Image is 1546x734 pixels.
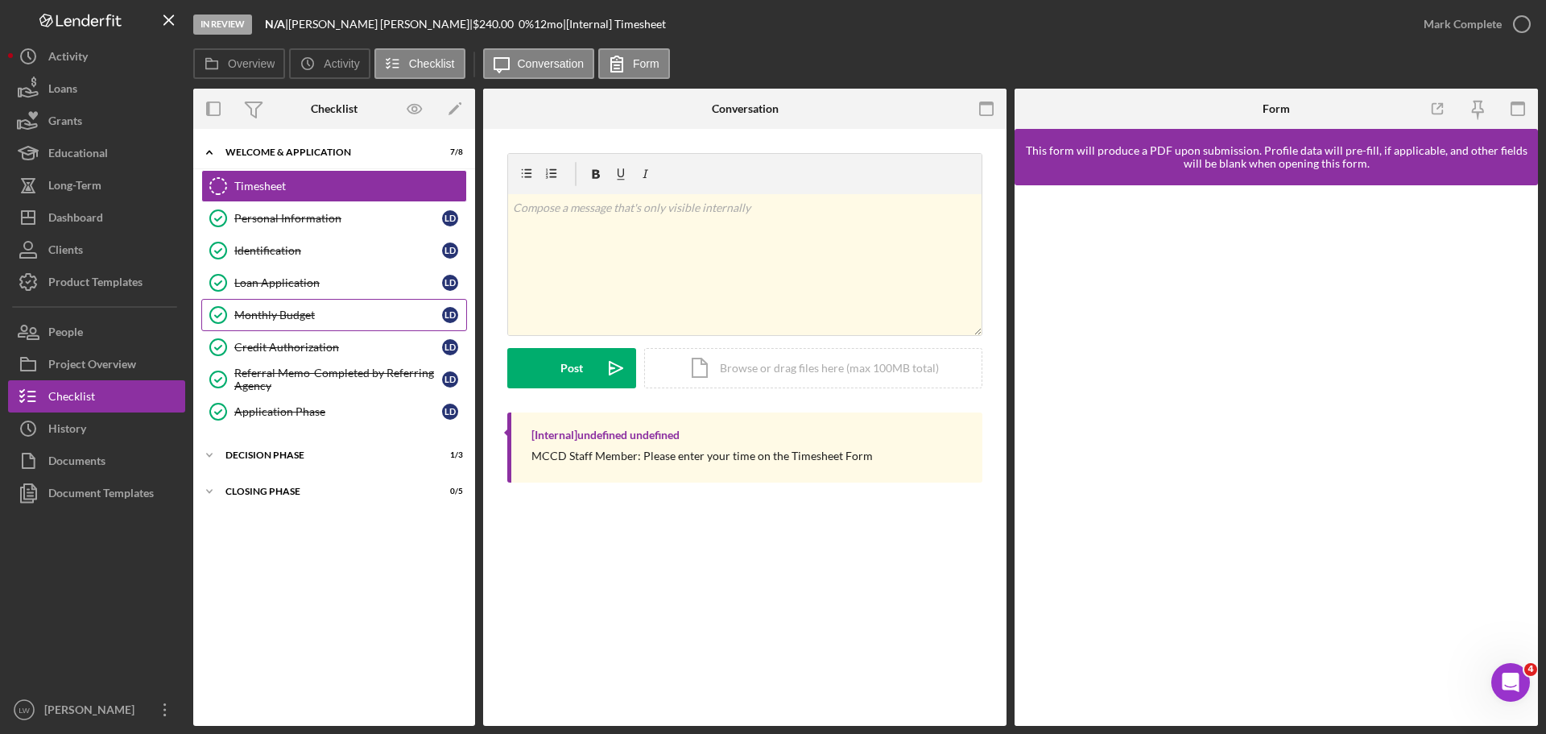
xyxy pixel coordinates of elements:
div: [PERSON_NAME] [PERSON_NAME] | [288,18,473,31]
iframe: Intercom live chat [1491,663,1530,702]
div: 12 mo [534,18,563,31]
div: Welcome & Application [225,147,423,157]
button: Activity [289,48,370,79]
button: Mark Complete [1408,8,1538,40]
button: Conversation [483,48,595,79]
a: Credit AuthorizationLD [201,331,467,363]
div: Personal Information [234,212,442,225]
a: IdentificationLD [201,234,467,267]
div: 0 % [519,18,534,31]
a: Referral Memo-Completed by Referring AgencyLD [201,363,467,396]
div: [PERSON_NAME] [40,694,145,730]
button: Post [507,348,636,388]
button: Form [598,48,670,79]
div: 0 / 5 [434,487,463,496]
label: Overview [228,57,275,70]
button: Checklist [374,48,465,79]
a: Application PhaseLD [201,396,467,428]
button: Document Templates [8,477,185,509]
div: L D [442,307,458,323]
div: L D [442,404,458,420]
div: L D [442,243,458,259]
div: Conversation [712,102,779,115]
div: Monthly Budget [234,309,442,321]
div: Mark Complete [1424,8,1502,40]
div: In Review [193,15,252,35]
div: 7 / 8 [434,147,463,157]
a: Personal InformationLD [201,202,467,234]
div: L D [442,275,458,291]
div: Post [560,348,583,388]
iframe: Lenderfit form [1031,201,1523,710]
div: L D [442,210,458,226]
div: Decision Phase [225,450,423,460]
a: Monthly BudgetLD [201,299,467,331]
div: Timesheet [234,180,466,193]
label: Conversation [518,57,585,70]
div: | [Internal] Timesheet [563,18,666,31]
div: Referral Memo-Completed by Referring Agency [234,367,442,392]
div: Closing Phase [225,487,423,496]
div: Application Phase [234,405,442,418]
b: N/A [265,17,285,31]
button: LW[PERSON_NAME] [8,694,185,726]
div: Credit Authorization [234,341,442,354]
label: Checklist [409,57,455,70]
text: LW [19,706,31,715]
label: Form [633,57,659,70]
div: L D [442,371,458,388]
div: $240.00 [473,18,519,31]
div: Document Templates [48,477,154,513]
a: Loan ApplicationLD [201,267,467,299]
div: Loan Application [234,276,442,289]
label: Activity [324,57,359,70]
div: L D [442,339,458,355]
div: MCCD Staff Member: Please enter your time on the Timesheet Form [531,450,873,462]
a: Timesheet [201,170,467,202]
div: 1 / 3 [434,450,463,460]
span: 4 [1524,663,1537,676]
div: Identification [234,244,442,257]
div: Checklist [311,102,358,115]
div: [Internal] undefined undefined [531,429,680,442]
